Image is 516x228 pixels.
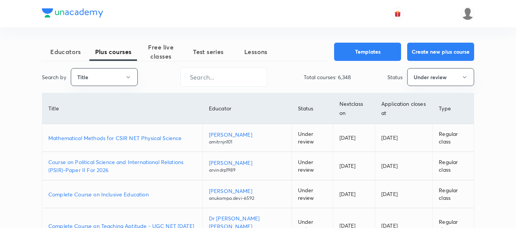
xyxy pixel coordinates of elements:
img: nikita patil [461,7,474,20]
a: [PERSON_NAME]anukampa.devi-6592 [209,187,285,202]
th: Educator [202,93,291,124]
td: Regular class [433,152,474,180]
td: [DATE] [333,152,375,180]
img: Company Logo [42,8,103,18]
td: Regular class [433,180,474,208]
th: Application closes at [375,93,433,124]
input: Search... [181,67,267,87]
td: Regular class [433,124,474,152]
p: Search by [42,73,66,81]
p: arvindrp1989 [209,167,285,174]
p: [PERSON_NAME] [209,159,285,167]
img: avatar [394,10,401,17]
td: Under review [291,180,333,208]
td: Under review [291,152,333,180]
span: Test series [185,47,232,56]
button: Create new plus course [407,43,474,61]
a: Complete Course on Inclusive Education [48,190,196,198]
p: anukampa.devi-6592 [209,195,285,202]
p: amitrnjn101 [209,139,285,145]
th: Next class on [333,93,375,124]
span: Plus courses [89,47,137,56]
td: [DATE] [375,152,433,180]
p: Total courses: 6,348 [304,73,351,81]
td: [DATE] [333,124,375,152]
span: Free live classes [137,43,185,61]
th: Title [42,93,202,124]
a: Company Logo [42,8,103,19]
td: [DATE] [333,180,375,208]
a: Mathematical Methods for CSIR NET Physical Science [48,134,196,142]
a: [PERSON_NAME]arvindrp1989 [209,159,285,174]
td: [DATE] [375,124,433,152]
button: avatar [392,8,404,20]
p: [PERSON_NAME] [209,131,285,139]
th: Type [433,93,474,124]
span: Lessons [232,47,280,56]
td: Under review [291,124,333,152]
a: [PERSON_NAME]amitrnjn101 [209,131,285,145]
span: Educators [42,47,89,56]
p: Status [387,73,403,81]
td: [DATE] [375,180,433,208]
button: Title [71,68,138,86]
th: Status [291,93,333,124]
button: Under review [407,68,474,86]
a: Course on Political Science and International Relations (PSIR)-Paper II For 2026 [48,158,196,174]
p: [PERSON_NAME] [209,187,285,195]
button: Templates [334,43,401,61]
